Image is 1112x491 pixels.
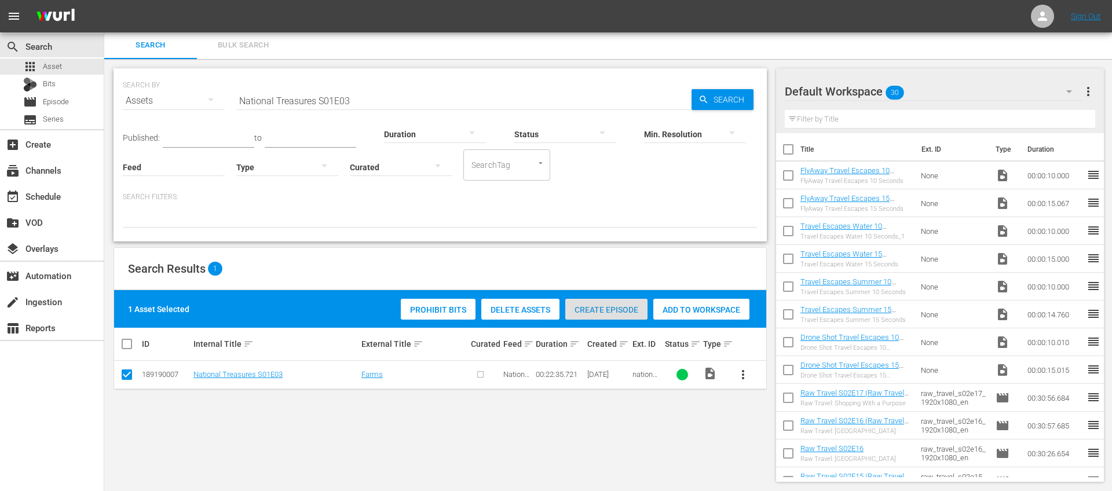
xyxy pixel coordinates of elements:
span: Episode [996,391,1009,405]
div: 1 Asset Selected [128,303,189,315]
span: reorder [1087,418,1100,432]
span: Ingestion [6,295,20,309]
span: reorder [1087,279,1100,293]
div: Assets [123,85,225,117]
div: Travel Escapes Water 15 Seconds [800,261,912,268]
span: Bulk Search [204,39,283,52]
span: reorder [1087,251,1100,265]
span: Asset [43,61,62,72]
div: 00:22:35.721 [536,370,584,379]
a: Drone Shot Travel Escapes 15 Seconds [800,361,904,378]
span: Automation [6,269,20,283]
a: Travel Escapes Summer 15 Seconds [800,305,896,323]
div: Raw Travel: Shopping With a Purpose [800,400,912,407]
div: Feed [503,337,532,351]
button: Add to Workspace [653,299,749,320]
span: Create Episode [565,305,648,314]
span: Prohibit Bits [401,305,475,314]
span: Video [703,367,717,380]
span: Overlays [6,242,20,256]
td: raw_travel_s02e17_1920x1080_en [916,384,992,412]
span: reorder [1087,362,1100,376]
span: reorder [1087,474,1100,488]
span: Search Results [128,262,206,276]
td: 00:00:15.067 [1023,189,1087,217]
td: 00:30:57.685 [1023,412,1087,439]
td: raw_travel_s02e16_1920x1080_en [916,412,992,439]
span: 30 [886,80,904,105]
span: sort [524,339,534,349]
span: Video [996,224,1009,238]
span: reorder [1087,335,1100,349]
span: Episode [996,446,1009,460]
div: Ext. ID [632,339,661,349]
td: None [916,245,992,273]
span: Published: [123,133,160,142]
div: Type [703,337,726,351]
span: Search [709,89,753,110]
span: Search [111,39,190,52]
div: Default Workspace [785,75,1083,108]
div: Raw Travel: [GEOGRAPHIC_DATA] [800,427,912,435]
button: Prohibit Bits [401,299,475,320]
th: Duration [1020,133,1090,166]
span: sort [690,339,701,349]
td: 00:00:10.010 [1023,328,1087,356]
span: reorder [1087,307,1100,321]
span: sort [619,339,629,349]
a: Raw Travel S02E15 (Raw Travel S02E15 (VARIANT)) [800,472,909,489]
button: Create Episode [565,299,648,320]
span: Episode [996,419,1009,433]
div: Drone Shot Travel Escapes 10 Seconds [800,344,912,351]
div: FlyAway Travel Escapes 10 Seconds [800,177,912,185]
span: more_vert [736,368,750,382]
td: 00:30:26.654 [1023,439,1087,467]
a: Sign Out [1071,12,1101,21]
span: more_vert [1081,85,1095,98]
span: reorder [1087,446,1100,460]
td: None [916,356,992,384]
th: Title [800,133,915,166]
span: Episode [43,96,69,108]
td: 00:00:10.000 [1023,217,1087,245]
div: Travel Escapes Summer 15 Seconds [800,316,912,324]
div: Travel Escapes Water 10 Seconds_1 [800,233,912,240]
span: sort [413,339,423,349]
td: 00:00:10.000 [1023,273,1087,301]
span: reorder [1087,196,1100,210]
span: reorder [1087,390,1100,404]
span: Reports [6,321,20,335]
p: Search Filters: [123,192,758,202]
a: Travel Escapes Summer 10 Seconds [800,277,896,295]
span: sort [723,339,733,349]
span: reorder [1087,223,1100,237]
span: Bits [43,78,56,90]
div: Internal Title [193,337,358,351]
span: National Treasures [503,370,531,396]
div: Drone Shot Travel Escapes 15 Seconds [800,372,912,379]
a: Travel Escapes Water 15 Seconds [800,250,887,267]
span: Series [43,113,64,125]
a: Raw Travel S02E16 (Raw Travel S02E16 (VARIANT)) [800,416,909,434]
span: Video [996,363,1009,377]
div: Travel Escapes Summer 10 Seconds [800,288,912,296]
div: FlyAway Travel Escapes 15 Seconds [800,205,912,212]
td: 00:00:10.000 [1023,162,1087,189]
a: Drone Shot Travel Escapes 10 Seconds [800,333,904,350]
a: Travel Escapes Water 10 Seconds_1 [800,222,887,239]
span: menu [7,9,21,23]
span: sort [243,339,254,349]
span: Video [996,307,1009,321]
div: 189190007 [142,370,190,379]
span: Video [996,168,1009,182]
span: Schedule [6,190,20,204]
button: more_vert [1081,78,1095,105]
td: 00:30:56.684 [1023,384,1087,412]
span: 1 [208,262,222,276]
span: Episode [23,95,37,109]
td: None [916,189,992,217]
span: to [254,133,262,142]
span: Video [996,196,1009,210]
span: Search [6,40,20,54]
span: sort [569,339,580,349]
